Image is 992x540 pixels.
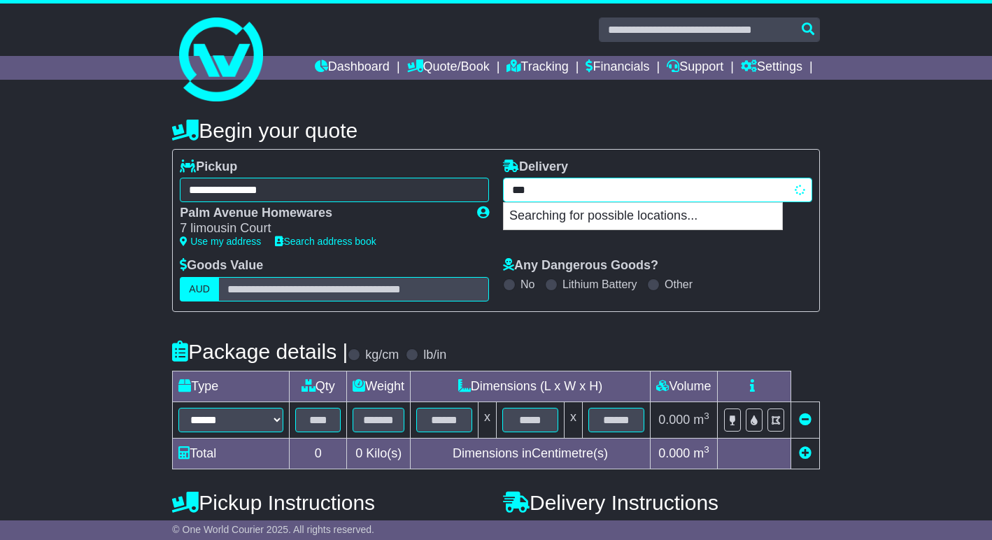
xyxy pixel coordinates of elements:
[704,411,709,421] sup: 3
[651,371,718,402] td: Volume
[658,413,690,427] span: 0.000
[506,56,568,80] a: Tracking
[180,236,261,247] a: Use my address
[520,278,534,291] label: No
[180,159,237,175] label: Pickup
[172,340,348,363] h4: Package details |
[275,236,376,247] a: Search address book
[503,159,568,175] label: Delivery
[504,203,782,229] p: Searching for possible locations...
[180,221,463,236] div: 7 limousin Court
[503,491,820,514] h4: Delivery Instructions
[693,446,709,460] span: m
[180,258,263,273] label: Goods Value
[586,56,649,80] a: Financials
[347,371,411,402] td: Weight
[180,206,463,221] div: Palm Avenue Homewares
[423,348,446,363] label: lb/in
[407,56,490,80] a: Quote/Book
[290,438,347,469] td: 0
[799,446,812,460] a: Add new item
[411,438,651,469] td: Dimensions in Centimetre(s)
[704,444,709,455] sup: 3
[173,438,290,469] td: Total
[172,491,489,514] h4: Pickup Instructions
[799,413,812,427] a: Remove this item
[479,402,497,438] td: x
[565,402,583,438] td: x
[173,371,290,402] td: Type
[693,413,709,427] span: m
[180,277,219,301] label: AUD
[365,348,399,363] label: kg/cm
[315,56,390,80] a: Dashboard
[503,258,658,273] label: Any Dangerous Goods?
[172,524,374,535] span: © One World Courier 2025. All rights reserved.
[741,56,802,80] a: Settings
[665,278,693,291] label: Other
[347,438,411,469] td: Kilo(s)
[503,178,812,202] typeahead: Please provide city
[667,56,723,80] a: Support
[290,371,347,402] td: Qty
[355,446,362,460] span: 0
[172,119,819,142] h4: Begin your quote
[562,278,637,291] label: Lithium Battery
[658,446,690,460] span: 0.000
[411,371,651,402] td: Dimensions (L x W x H)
